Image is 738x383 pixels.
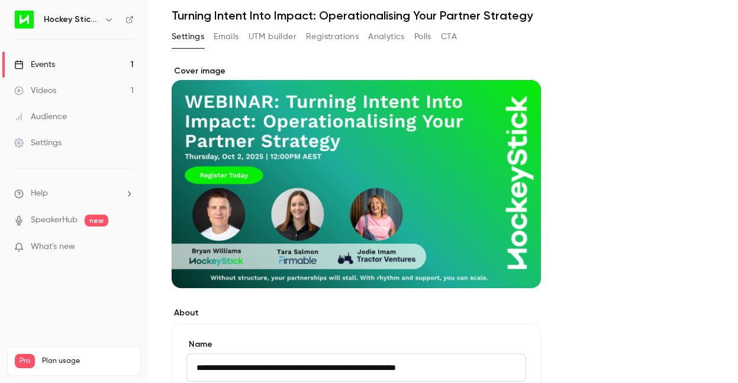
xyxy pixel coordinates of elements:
[44,14,99,25] h6: Hockey Stick Advisory
[414,27,431,46] button: Polls
[172,65,541,288] section: Cover image
[31,214,78,226] a: SpeakerHub
[14,111,67,123] div: Audience
[31,241,75,253] span: What's new
[186,339,526,350] label: Name
[14,137,62,149] div: Settings
[31,187,48,200] span: Help
[441,27,457,46] button: CTA
[15,10,34,29] img: Hockey Stick Advisory
[172,65,541,77] label: Cover image
[14,85,56,97] div: Videos
[306,27,359,46] button: Registrations
[120,242,134,253] iframe: Noticeable Trigger
[85,215,108,226] span: new
[172,27,204,46] button: Settings
[42,356,133,366] span: Plan usage
[14,59,55,71] div: Events
[172,8,714,23] h1: Turning Intent Into Impact: Operationalising Your Partner Strategy
[214,27,239,46] button: Emails
[172,307,541,319] label: About
[249,27,297,46] button: UTM builder
[14,187,134,200] li: help-dropdown-opener
[368,27,405,46] button: Analytics
[15,354,35,368] span: Pro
